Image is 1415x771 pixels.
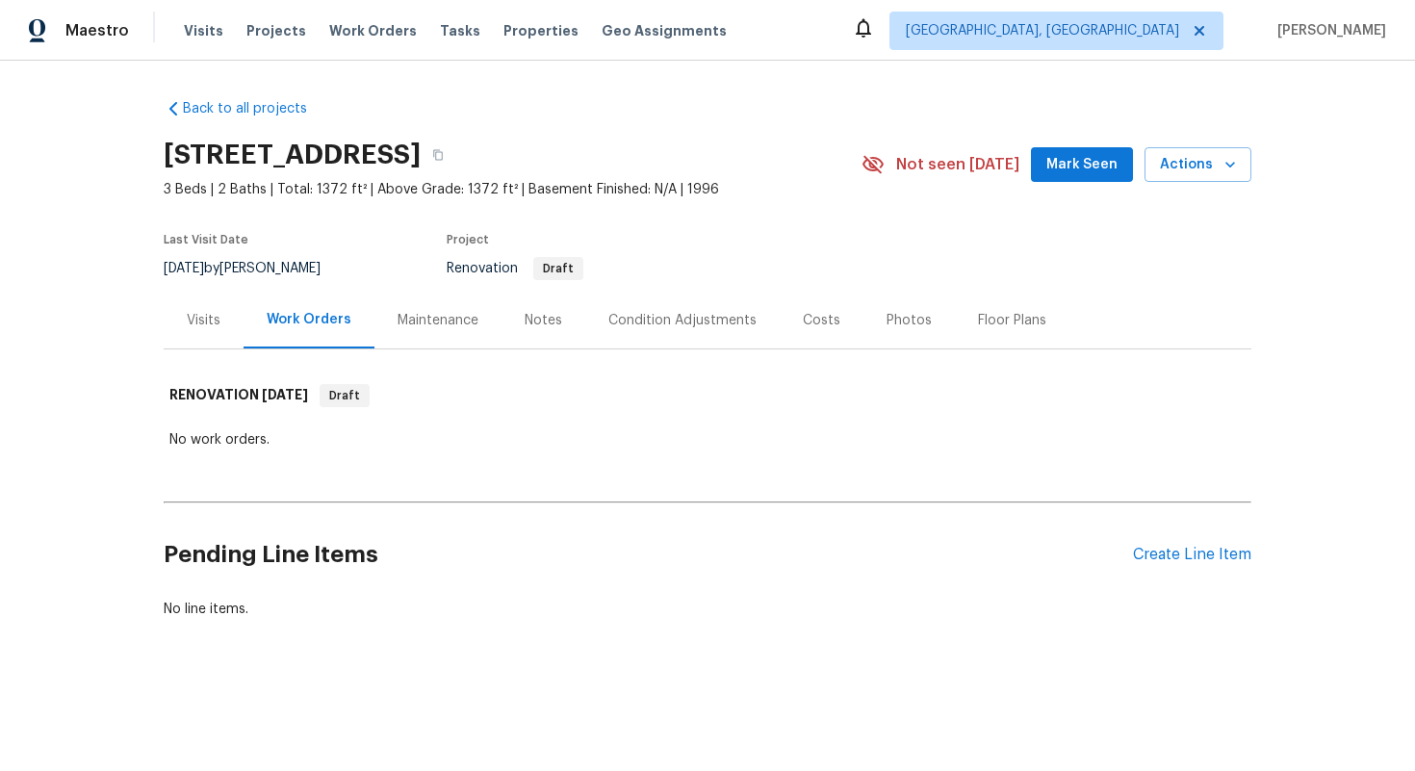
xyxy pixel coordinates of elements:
[421,138,455,172] button: Copy Address
[187,311,220,330] div: Visits
[164,234,248,245] span: Last Visit Date
[164,365,1251,426] div: RENOVATION [DATE]Draft
[262,388,308,401] span: [DATE]
[1031,147,1133,183] button: Mark Seen
[906,21,1179,40] span: [GEOGRAPHIC_DATA], [GEOGRAPHIC_DATA]
[164,600,1251,619] div: No line items.
[65,21,129,40] span: Maestro
[1160,153,1236,177] span: Actions
[329,21,417,40] span: Work Orders
[1133,546,1251,564] div: Create Line Item
[164,99,348,118] a: Back to all projects
[322,386,368,405] span: Draft
[164,510,1133,600] h2: Pending Line Items
[164,180,862,199] span: 3 Beds | 2 Baths | Total: 1372 ft² | Above Grade: 1372 ft² | Basement Finished: N/A | 1996
[978,311,1046,330] div: Floor Plans
[803,311,840,330] div: Costs
[503,21,579,40] span: Properties
[447,234,489,245] span: Project
[602,21,727,40] span: Geo Assignments
[1046,153,1118,177] span: Mark Seen
[398,311,478,330] div: Maintenance
[896,155,1019,174] span: Not seen [DATE]
[535,263,581,274] span: Draft
[887,311,932,330] div: Photos
[169,430,1246,450] div: No work orders.
[164,257,344,280] div: by [PERSON_NAME]
[267,310,351,329] div: Work Orders
[1270,21,1386,40] span: [PERSON_NAME]
[164,262,204,275] span: [DATE]
[184,21,223,40] span: Visits
[440,24,480,38] span: Tasks
[246,21,306,40] span: Projects
[164,145,421,165] h2: [STREET_ADDRESS]
[447,262,583,275] span: Renovation
[169,384,308,407] h6: RENOVATION
[525,311,562,330] div: Notes
[608,311,757,330] div: Condition Adjustments
[1145,147,1251,183] button: Actions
